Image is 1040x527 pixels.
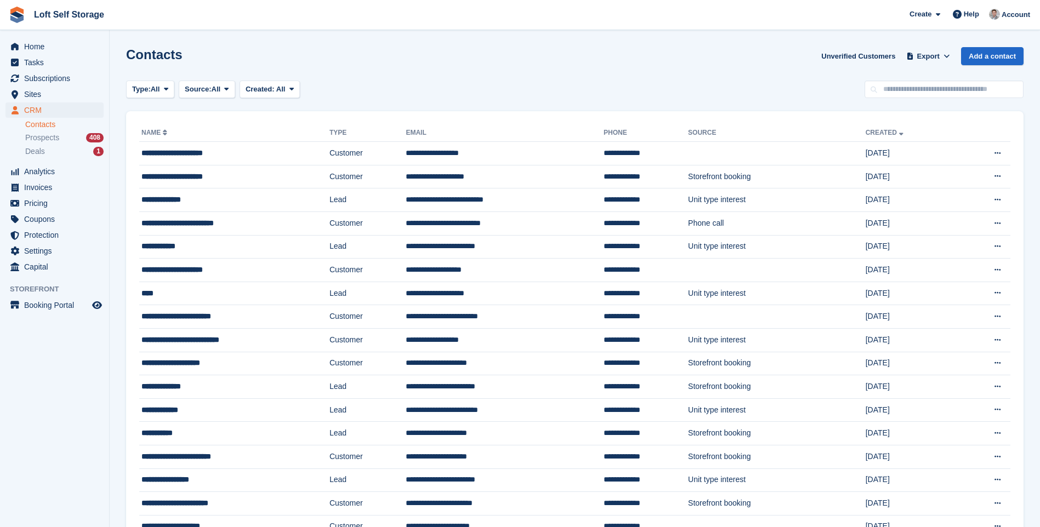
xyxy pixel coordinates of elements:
[961,47,1024,65] a: Add a contact
[329,124,406,142] th: Type
[688,235,866,259] td: Unit type interest
[866,468,958,492] td: [DATE]
[329,398,406,422] td: Lead
[688,492,866,515] td: Storefront booking
[688,468,866,492] td: Unit type interest
[604,124,688,142] th: Phone
[688,328,866,352] td: Unit type interest
[866,142,958,165] td: [DATE]
[5,211,104,227] a: menu
[5,164,104,179] a: menu
[329,468,406,492] td: Lead
[5,87,104,102] a: menu
[5,55,104,70] a: menu
[24,211,90,227] span: Coupons
[5,180,104,195] a: menu
[25,119,104,130] a: Contacts
[817,47,900,65] a: Unverified Customers
[688,124,866,142] th: Source
[24,180,90,195] span: Invoices
[24,164,90,179] span: Analytics
[93,147,104,156] div: 1
[24,87,90,102] span: Sites
[406,124,604,142] th: Email
[688,188,866,212] td: Unit type interest
[5,102,104,118] a: menu
[866,259,958,282] td: [DATE]
[5,39,104,54] a: menu
[866,375,958,399] td: [DATE]
[329,422,406,445] td: Lead
[24,55,90,70] span: Tasks
[151,84,160,95] span: All
[866,328,958,352] td: [DATE]
[25,146,45,157] span: Deals
[24,243,90,259] span: Settings
[276,85,286,93] span: All
[904,47,952,65] button: Export
[688,165,866,188] td: Storefront booking
[86,133,104,142] div: 408
[688,211,866,235] td: Phone call
[10,284,109,295] span: Storefront
[329,211,406,235] td: Customer
[329,305,406,329] td: Customer
[688,375,866,399] td: Storefront booking
[5,227,104,243] a: menu
[866,188,958,212] td: [DATE]
[25,146,104,157] a: Deals 1
[964,9,979,20] span: Help
[24,196,90,211] span: Pricing
[9,7,25,23] img: stora-icon-8386f47178a22dfd0bd8f6a31ec36ba5ce8667c1dd55bd0f319d3a0aa187defe.svg
[5,297,104,313] a: menu
[185,84,211,95] span: Source:
[24,39,90,54] span: Home
[24,259,90,274] span: Capital
[246,85,275,93] span: Created:
[24,297,90,313] span: Booking Portal
[132,84,151,95] span: Type:
[866,211,958,235] td: [DATE]
[5,196,104,211] a: menu
[5,259,104,274] a: menu
[90,299,104,312] a: Preview store
[25,132,104,144] a: Prospects 408
[329,445,406,468] td: Customer
[30,5,109,24] a: Loft Self Storage
[179,81,235,99] button: Source: All
[329,352,406,375] td: Customer
[688,352,866,375] td: Storefront booking
[24,102,90,118] span: CRM
[329,142,406,165] td: Customer
[688,445,866,468] td: Storefront booking
[866,165,958,188] td: [DATE]
[329,492,406,515] td: Customer
[212,84,221,95] span: All
[866,492,958,515] td: [DATE]
[866,282,958,305] td: [DATE]
[866,398,958,422] td: [DATE]
[126,47,183,62] h1: Contacts
[240,81,300,99] button: Created: All
[866,352,958,375] td: [DATE]
[329,282,406,305] td: Lead
[126,81,174,99] button: Type: All
[866,235,958,259] td: [DATE]
[1002,9,1030,20] span: Account
[329,259,406,282] td: Customer
[329,235,406,259] td: Lead
[688,282,866,305] td: Unit type interest
[329,375,406,399] td: Lead
[866,305,958,329] td: [DATE]
[866,445,958,468] td: [DATE]
[688,422,866,445] td: Storefront booking
[24,71,90,86] span: Subscriptions
[5,71,104,86] a: menu
[25,133,59,143] span: Prospects
[688,398,866,422] td: Unit type interest
[910,9,931,20] span: Create
[989,9,1000,20] img: Nik Williams
[329,188,406,212] td: Lead
[5,243,104,259] a: menu
[329,165,406,188] td: Customer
